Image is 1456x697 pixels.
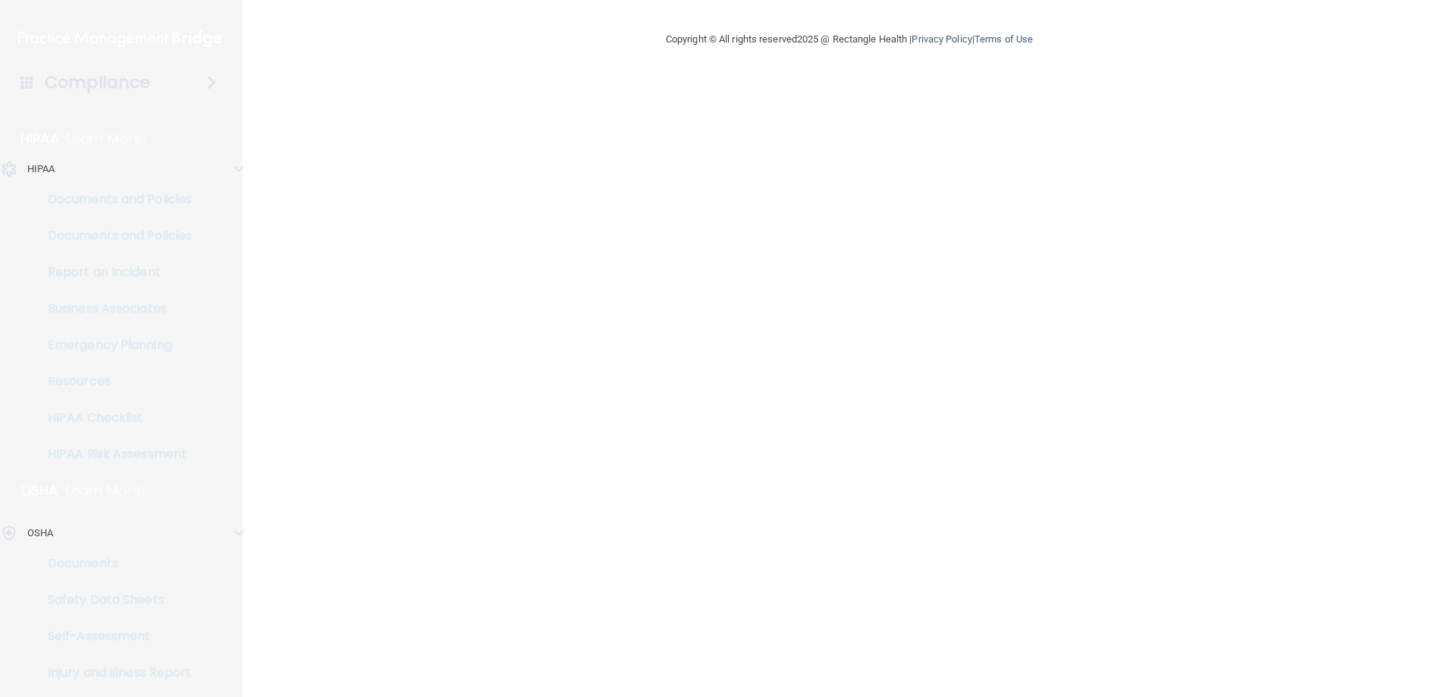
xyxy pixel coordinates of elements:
div: Copyright © All rights reserved 2025 @ Rectangle Health | | [573,15,1126,64]
p: Self-Assessment [10,629,217,644]
p: HIPAA Risk Assessment [10,447,217,462]
a: Terms of Use [974,33,1033,45]
p: HIPAA [20,130,59,148]
p: Learn More! [66,482,146,500]
p: Documents [10,556,217,571]
p: Documents and Policies [10,228,217,243]
p: Business Associates [10,301,217,316]
p: HIPAA Checklist [10,410,217,425]
p: Injury and Illness Report [10,665,217,680]
p: HIPAA [27,160,55,178]
a: Privacy Policy [912,33,971,45]
p: OSHA [27,524,53,542]
p: Emergency Planning [10,338,217,353]
p: Documents and Policies [10,192,217,207]
img: PMB logo [18,24,224,54]
h4: Compliance [45,72,150,93]
p: Learn More! [67,130,147,148]
p: Safety Data Sheets [10,592,217,608]
p: Report an Incident [10,265,217,280]
p: OSHA [20,482,58,500]
p: Resources [10,374,217,389]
